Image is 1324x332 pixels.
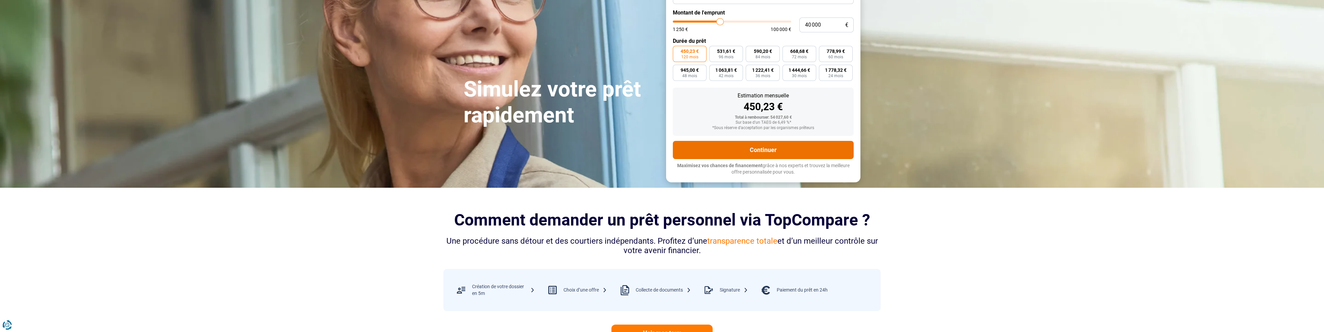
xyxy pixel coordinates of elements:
span: 590,20 € [753,49,772,54]
span: 72 mois [792,55,807,59]
div: Sur base d'un TAEG de 6,49 %* [678,120,848,125]
span: 1 778,32 € [825,68,847,72]
span: 120 mois [681,55,698,59]
label: Durée du prêt [673,38,854,44]
span: € [845,22,848,28]
span: 96 mois [719,55,734,59]
div: Total à rembourser: 54 027,60 € [678,115,848,120]
div: Estimation mensuelle [678,93,848,98]
span: 84 mois [755,55,770,59]
h2: Comment demander un prêt personnel via TopCompare ? [443,211,881,229]
span: 450,23 € [681,49,699,54]
h1: Simulez votre prêt rapidement [464,77,658,128]
div: Collecte de documents [636,287,691,294]
span: 100 000 € [771,27,791,32]
div: 450,23 € [678,102,848,112]
span: 1 222,41 € [752,68,773,72]
p: grâce à nos experts et trouvez la meilleure offre personnalisée pour vous. [673,162,854,176]
div: Choix d’une offre [563,287,607,294]
div: Création de votre dossier en 5m [472,283,535,297]
div: Paiement du prêt en 24h [777,287,828,294]
span: 60 mois [828,55,843,59]
div: Signature [720,287,748,294]
div: *Sous réserve d'acceptation par les organismes prêteurs [678,126,848,130]
span: 778,99 € [827,49,845,54]
span: Maximisez vos chances de financement [677,163,763,168]
span: 36 mois [755,74,770,78]
span: 668,68 € [790,49,808,54]
span: 531,61 € [717,49,735,54]
span: 1 063,81 € [715,68,737,72]
span: 30 mois [792,74,807,78]
label: Montant de l'emprunt [673,9,854,16]
span: 24 mois [828,74,843,78]
span: transparence totale [707,236,777,246]
span: 48 mois [682,74,697,78]
span: 945,00 € [681,68,699,72]
span: 42 mois [719,74,734,78]
div: Une procédure sans détour et des courtiers indépendants. Profitez d’une et d’un meilleur contrôle... [443,236,881,256]
button: Continuer [673,141,854,159]
span: 1 250 € [673,27,688,32]
span: 1 444,66 € [789,68,810,72]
